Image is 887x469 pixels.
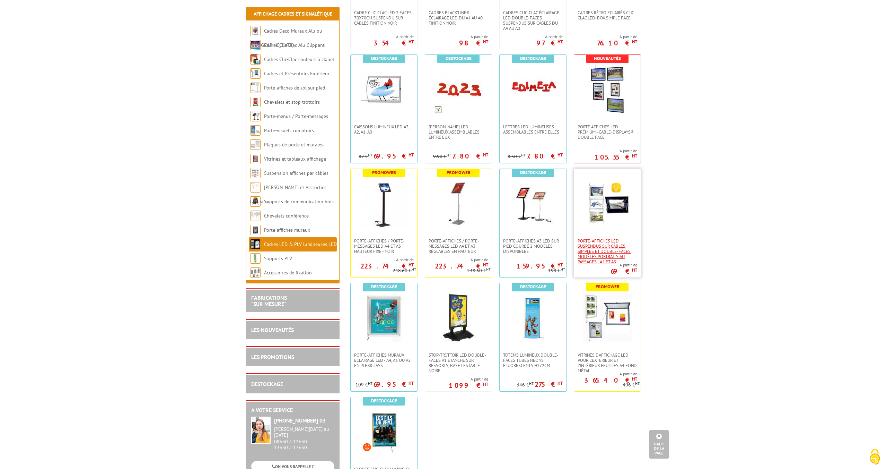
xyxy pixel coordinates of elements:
a: Cadres Clic-Clac Alu Clippant [264,42,325,48]
sup: HT [561,267,565,272]
img: Porte-affiches / Porte-messages LED A4 et A3 hauteur fixe - Noir [360,179,408,228]
sup: HT [368,381,372,386]
span: A partir de [597,34,637,40]
img: Cadres et Présentoirs Extérieur [250,68,261,79]
span: Totems lumineux double-faces tubes néons fluorescents H172cm [503,352,563,368]
a: Porte-Affiches Muraux Eclairage LED - A4, A3 ou A2 en plexiglass [351,352,417,368]
p: 354 € [374,41,414,45]
b: Destockage [446,56,472,61]
p: 109 € [355,382,372,387]
img: Totems lumineux double-faces tubes néons fluorescents H172cm [509,293,557,342]
sup: HT [557,39,563,45]
a: DESTOCKAGE [251,381,283,387]
sup: HT [409,380,414,386]
button: Cookies (fenêtre modale) [863,445,887,469]
img: Cadres Deco Muraux Alu ou Bois [250,26,261,36]
a: Affichage Cadres et Signalétique [254,11,332,17]
a: Cadres Clic-Clac couleurs à clapet [264,56,334,62]
span: A partir de [449,376,488,382]
sup: HT [412,267,416,272]
img: Porte-menus / Porte-messages [250,111,261,121]
sup: HT [632,376,637,382]
p: 406 € [623,382,640,387]
img: Porte-affiches de sol sur pied [250,83,261,93]
a: LES NOUVEAUTÉS [251,326,294,333]
img: Vitrines et tableaux affichage [250,154,261,164]
img: Accessoires de fixation [250,267,261,278]
img: Caissons lumineux LED A3, A2, A1, A0 [360,65,408,114]
span: Porte-affiches A3 LED sur pied courbé 2 modèles disponibles [503,238,563,254]
a: Supports PLV [264,255,292,262]
sup: HT [483,381,488,387]
span: Porte-affiches / Porte-messages LED A4 et A3 réglables en hauteur [429,238,488,254]
a: [PERSON_NAME] et Accroches tableaux [250,184,326,205]
img: Suspension affiches par câbles [250,168,261,178]
sup: HT [447,153,451,157]
p: 69.95 € [374,154,414,158]
sup: HT [368,153,372,157]
sup: HT [521,153,526,157]
span: A partir de [611,262,637,268]
a: Cadres Black’Line® éclairage LED du A4 au A0 finition noir [425,10,492,26]
a: Porte-visuels comptoirs [264,127,314,134]
a: Accessoires de fixation [264,270,312,276]
sup: HT [409,39,414,45]
p: 8.50 € [508,154,526,159]
span: Cadres Rétro Eclairés Clic-Clac LED-Box simple face [578,10,637,20]
img: Stop-Trottoir LED double-faces A1 étanche sur ressorts, base lestable noire. [434,293,483,342]
a: Porte-affiches A3 LED sur pied courbé 2 modèles disponibles [500,238,566,254]
img: Cimaises et Accroches tableaux [250,182,261,193]
b: Nouveautés [594,56,621,61]
a: Porte Affiches LED - Prémium - Cable-Displays® Double face [574,124,641,140]
strong: [PHONE_NUMBER] 03 [274,417,326,424]
img: Cookies (fenêtre modale) [866,448,884,466]
b: Destockage [371,56,397,61]
sup: HT [483,262,488,268]
img: Supports PLV [250,253,261,264]
img: Porte-visuels comptoirs [250,125,261,136]
img: Porte-affiches / Porte-messages LED A4 et A3 réglables en hauteur [434,179,483,228]
p: 275 € [535,382,563,386]
sup: HT [632,267,637,273]
img: Chevalets et stop trottoirs [250,97,261,107]
span: Vitrines d'affichage LED pour l'extérieur et l'intérieur feuilles A4 fond métal [578,352,637,373]
div: [PERSON_NAME][DATE] au [DATE] [274,426,334,438]
a: Cadres LED & PLV lumineuses LED [264,241,337,247]
sup: HT [409,152,414,158]
p: 69.95 € [374,382,414,386]
sup: HT [409,262,414,268]
span: Cadres clic-clac éclairage LED double-faces suspendus sur câbles du A4 au A0 [503,10,563,31]
a: Porte-menus / Porte-messages [264,113,328,119]
a: Porte-affiches / Porte-messages LED A4 et A3 hauteur fixe - Noir [351,238,417,254]
p: 248.60 € [467,268,491,273]
a: Chevalets conférence [264,213,309,219]
sup: HT [635,381,640,386]
sup: HT [529,381,534,386]
a: Vitrines d'affichage LED pour l'extérieur et l'intérieur feuilles A4 fond métal [574,352,641,373]
p: 7.80 € [527,154,563,158]
p: 346 € [517,382,534,387]
span: A partir de [459,34,488,40]
p: 199 € [548,268,565,273]
sup: HT [557,262,563,268]
p: 97 € [536,41,563,45]
a: Caissons lumineux LED A3, A2, A1, A0 [351,124,417,135]
span: A partir de [374,34,414,40]
sup: HT [557,152,563,158]
a: Plaques de porte et murales [264,142,323,148]
span: Porte-affiches LED suspendus sur câbles, simples et double-faces, modèles portraits au paysages -... [578,238,637,264]
span: Porte Affiches LED - Prémium - Cable-Displays® Double face [578,124,637,140]
a: Cadre Clic-Clac LED 2 faces 70x70cm suspendu sur câbles finition noir [351,10,417,26]
b: Promoweb [372,170,396,176]
img: Cadres LED & PLV lumineuses LED [250,239,261,249]
sup: HT [632,39,637,45]
b: Promoweb [447,170,471,176]
a: Chevalets et stop trottoirs [264,99,320,105]
a: Porte-affiches / Porte-messages LED A4 et A3 réglables en hauteur [425,238,492,254]
img: Cadres Clic-Clac lumineux LED, plusieurs formats couverture faciale [361,408,406,453]
span: A partir de [594,148,637,154]
a: Porte-affiches de sol sur pied [264,85,325,91]
p: 365.40 € [584,378,637,382]
span: Lettres LED lumineuses assemblables entre elles [503,124,563,135]
p: 159.95 € [517,264,563,268]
